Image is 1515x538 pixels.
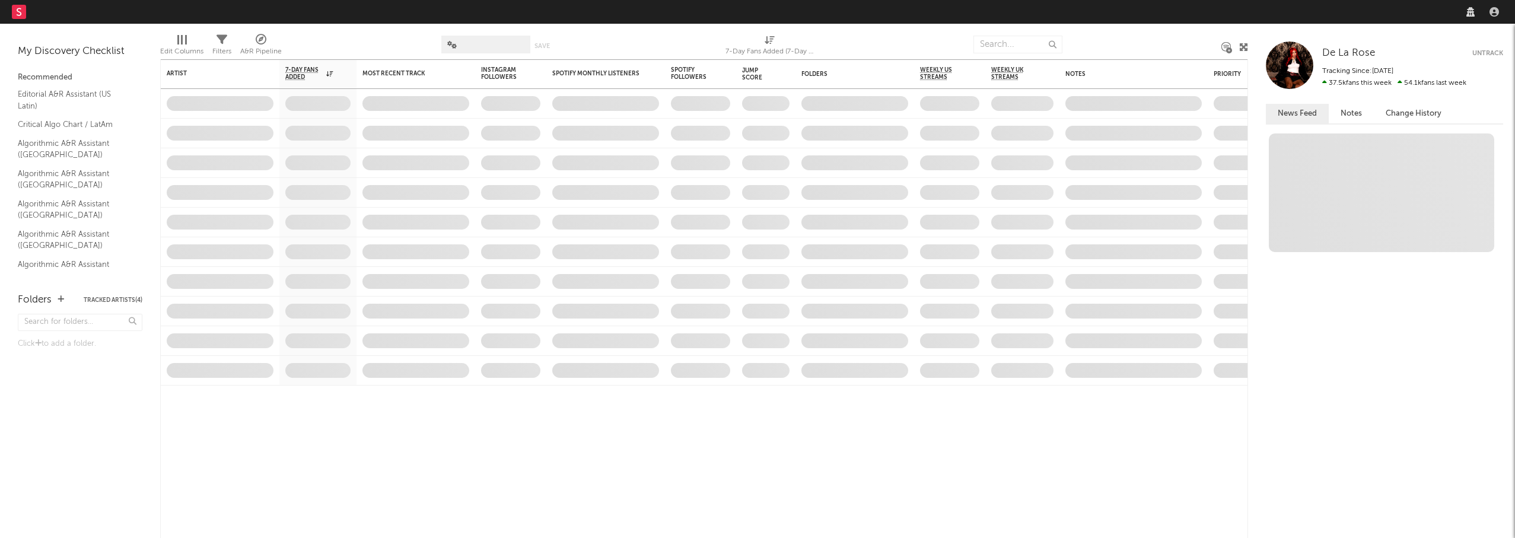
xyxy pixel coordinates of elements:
div: Instagram Followers [481,66,523,81]
a: Editorial A&R Assistant (US Latin) [18,88,131,112]
input: Search... [973,36,1062,53]
div: Spotify Monthly Listeners [552,70,641,77]
button: News Feed [1266,104,1329,123]
a: Algorithmic A&R Assistant ([GEOGRAPHIC_DATA]) [18,167,131,192]
div: Recommended [18,71,142,85]
a: Algorithmic A&R Assistant ([GEOGRAPHIC_DATA]) [18,198,131,222]
div: Folders [18,293,52,307]
div: Priority [1214,71,1261,78]
div: Click to add a folder. [18,337,142,351]
div: Jump Score [742,67,772,81]
div: Artist [167,70,256,77]
span: 54.1k fans last week [1322,79,1466,87]
a: Algorithmic A&R Assistant ([GEOGRAPHIC_DATA]) [18,137,131,161]
span: Weekly UK Streams [991,66,1036,81]
button: Save [534,43,550,49]
a: Critical Algo Chart / LatAm [18,118,131,131]
a: Algorithmic A&R Assistant ([GEOGRAPHIC_DATA]) [18,258,131,282]
div: Notes [1065,71,1184,78]
span: Weekly US Streams [920,66,962,81]
span: De La Rose [1322,48,1375,58]
button: Untrack [1472,47,1503,59]
div: Spotify Followers [671,66,712,81]
div: Filters [212,44,231,59]
a: De La Rose [1322,47,1375,59]
button: Tracked Artists(4) [84,297,142,303]
input: Search for folders... [18,314,142,331]
div: A&R Pipeline [240,44,282,59]
button: Notes [1329,104,1374,123]
div: A&R Pipeline [240,30,282,64]
span: 7-Day Fans Added [285,66,323,81]
div: Edit Columns [160,30,203,64]
div: Filters [212,30,231,64]
div: 7-Day Fans Added (7-Day Fans Added) [725,44,814,59]
div: My Discovery Checklist [18,44,142,59]
button: Change History [1374,104,1453,123]
span: 37.5k fans this week [1322,79,1392,87]
span: Tracking Since: [DATE] [1322,68,1393,75]
div: 7-Day Fans Added (7-Day Fans Added) [725,30,814,64]
div: Most Recent Track [362,70,451,77]
div: Edit Columns [160,44,203,59]
a: Algorithmic A&R Assistant ([GEOGRAPHIC_DATA]) [18,228,131,252]
div: Folders [801,71,890,78]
